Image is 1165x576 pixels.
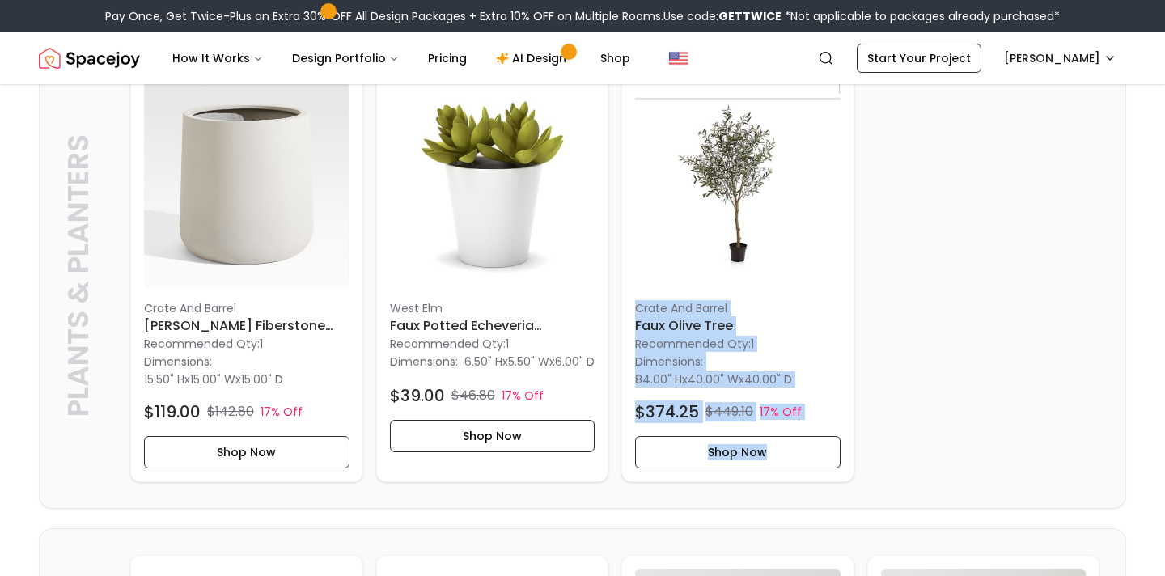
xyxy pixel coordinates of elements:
p: x x [635,371,792,388]
button: Design Portfolio [279,42,412,74]
h6: Faux Potted Echeveria Succulent Plant [390,316,595,336]
p: Recommended Qty: 1 [144,336,349,352]
span: 15.50" H [144,371,184,388]
a: Spacejoy [39,42,140,74]
span: 15.00" D [241,371,283,388]
p: Plants & Planters [62,81,95,469]
div: Faux Potted Echeveria Succulent Plant [376,68,609,482]
p: West Elm [390,300,595,316]
h4: $374.25 [635,400,699,423]
img: Saabira Fiberstone IndoorOutdoor Planter Taup image [144,82,349,287]
img: Spacejoy Logo [39,42,140,74]
button: Shop Now [390,420,595,452]
img: Faux Potted Echeveria Succulent Plant image [390,82,595,287]
p: $46.80 [451,386,495,405]
p: 17% Off [502,388,544,404]
div: Faux Olive Tree [621,68,854,482]
span: 6.50" H [464,354,502,370]
span: 5.50" W [508,354,549,370]
p: Recommended Qty: 1 [390,336,595,352]
p: x x [464,354,595,370]
p: $142.80 [207,402,254,421]
span: 40.00" D [744,371,792,388]
span: Use code: [663,8,782,24]
div: Saabira Fiberstone IndoorOutdoor Planter Taup [130,68,363,482]
button: Shop Now [144,436,349,468]
span: 15.00" W [190,371,235,388]
a: Saabira Fiberstone IndoorOutdoor Planter Taup imageCrate And Barrel[PERSON_NAME] Fiberstone Indoo... [130,68,363,482]
p: 17% Off [261,404,303,420]
h6: [PERSON_NAME] Fiberstone IndoorOutdoor Planter Taup [144,316,349,336]
img: Faux Olive Tree image [635,82,841,287]
a: Shop [587,42,643,74]
nav: Global [39,32,1126,84]
a: Faux Olive Tree imageCrate And BarrelFaux Olive TreeRecommended Qty:1Dimensions:84.00" Hx40.00" W... [621,68,854,482]
p: Dimensions: [390,352,458,371]
p: $449.10 [705,402,753,421]
nav: Main [159,42,643,74]
span: 84.00" H [635,371,682,388]
p: Recommended Qty: 1 [635,336,841,352]
b: GETTWICE [718,8,782,24]
p: Dimensions: [144,352,212,371]
h6: Faux Olive Tree [635,316,841,336]
button: [PERSON_NAME] [994,44,1126,73]
a: Pricing [415,42,480,74]
p: 17% Off [760,404,802,420]
h4: $39.00 [390,384,445,407]
a: Start Your Project [857,44,981,73]
span: *Not applicable to packages already purchased* [782,8,1060,24]
p: Crate And Barrel [635,300,841,316]
div: Pay Once, Get Twice-Plus an Extra 30% OFF All Design Packages + Extra 10% OFF on Multiple Rooms. [105,8,1060,24]
a: Faux Potted Echeveria Succulent Plant imageWest ElmFaux Potted Echeveria Succulent PlantRecommend... [376,68,609,482]
img: United States [669,49,688,68]
button: Shop Now [635,436,841,468]
span: 6.00" D [555,354,595,370]
button: How It Works [159,42,276,74]
a: AI Design [483,42,584,74]
p: Crate And Barrel [144,300,349,316]
p: Dimensions: [635,352,703,371]
p: x x [144,371,283,388]
span: 40.00" W [688,371,739,388]
h4: $119.00 [144,400,201,423]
